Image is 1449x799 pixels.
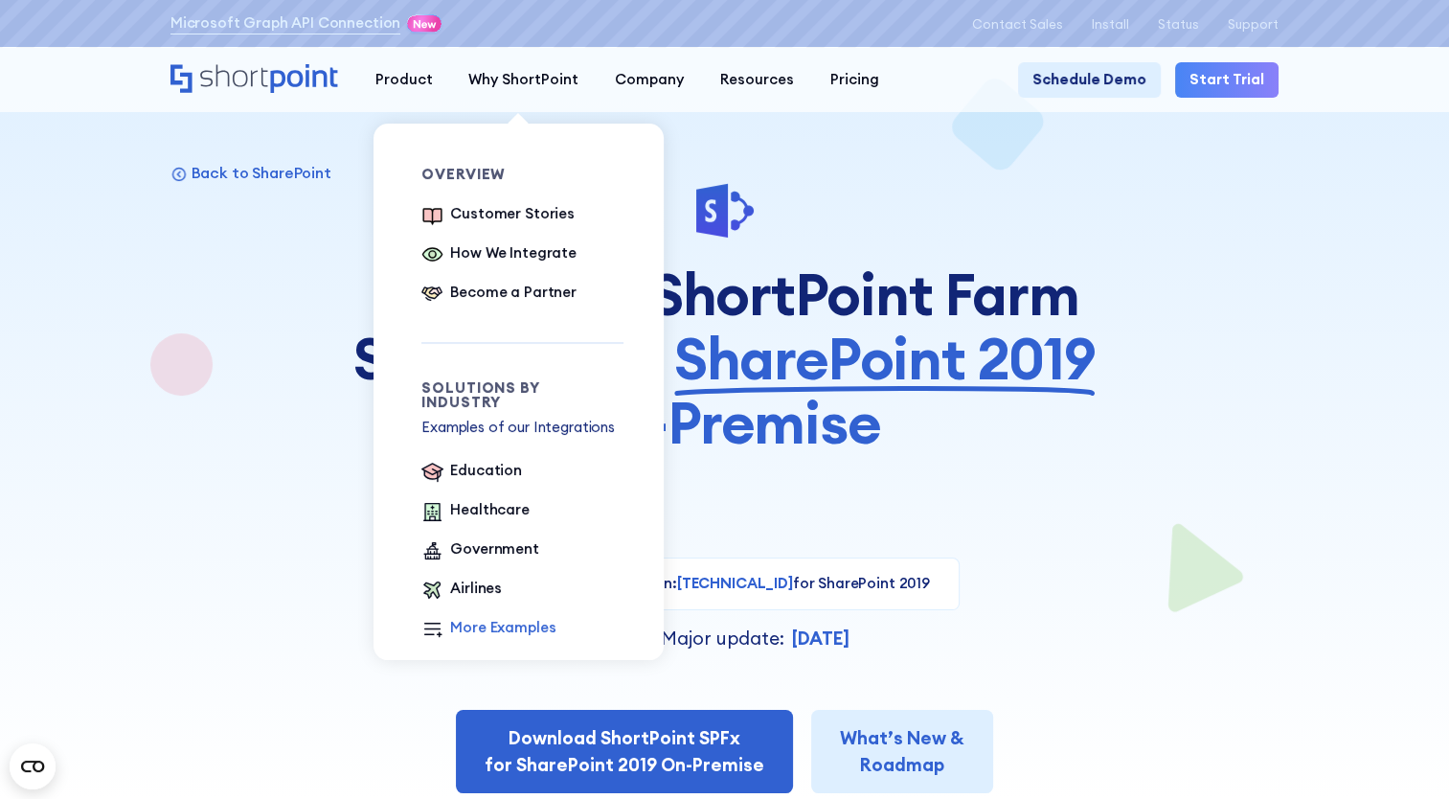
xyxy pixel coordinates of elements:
[353,327,661,391] span: Solution for
[357,62,451,99] a: Product
[421,499,530,524] a: Healthcare
[374,69,432,91] div: Product
[468,69,578,91] div: Why ShortPoint
[421,167,623,181] div: Overview
[569,391,881,455] span: On-Premise
[192,163,331,183] p: Back to SharePoint
[597,62,702,99] a: Company
[421,417,623,439] p: Examples of our Integrations
[1228,17,1279,32] a: Support
[450,460,522,482] div: Education
[1018,62,1161,99] a: Schedule Demo
[1158,17,1199,32] a: Status
[450,242,577,264] div: How We Integrate
[450,62,597,99] a: Why ShortPoint
[170,12,400,34] a: Microsoft Graph API Connection
[450,499,530,521] div: Healthcare
[450,538,539,560] div: Government
[450,203,575,225] div: Customer Stories
[421,242,577,267] a: How We Integrate
[170,163,331,183] a: Back to SharePoint
[811,710,994,793] a: What’s New &Roadmap
[344,263,1104,454] h1: Download ShortPoint Farm
[677,574,793,592] span: [TECHNICAL_ID]
[830,69,879,91] div: Pricing
[812,62,897,99] a: Pricing
[10,743,56,789] button: Open CMP widget
[450,617,555,639] div: More Examples
[421,538,539,563] a: Government
[450,578,502,600] div: Airlines
[1092,17,1129,32] a: Install
[519,573,930,595] p: Current Major version: for SharePoint 2019
[450,282,577,304] div: Become a Partner
[170,64,339,95] a: Home
[971,17,1062,32] a: Contact Sales
[615,69,684,91] div: Company
[600,625,784,651] p: Latest Major update:
[421,617,555,642] a: More Examples
[702,62,812,99] a: Resources
[421,203,575,228] a: Customer Stories
[720,69,794,91] div: Resources
[421,282,577,307] a: Become a Partner
[1353,707,1449,799] iframe: Chat Widget
[421,460,522,485] a: Education
[421,578,502,603] a: Airlines
[456,710,794,793] a: Download ShortPoint SPFxfor SharePoint 2019 On-Premise
[421,380,623,409] div: Solutions by Industry
[1175,62,1279,99] a: Start Trial
[674,327,1096,391] span: SharePoint 2019
[792,627,849,650] strong: [DATE]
